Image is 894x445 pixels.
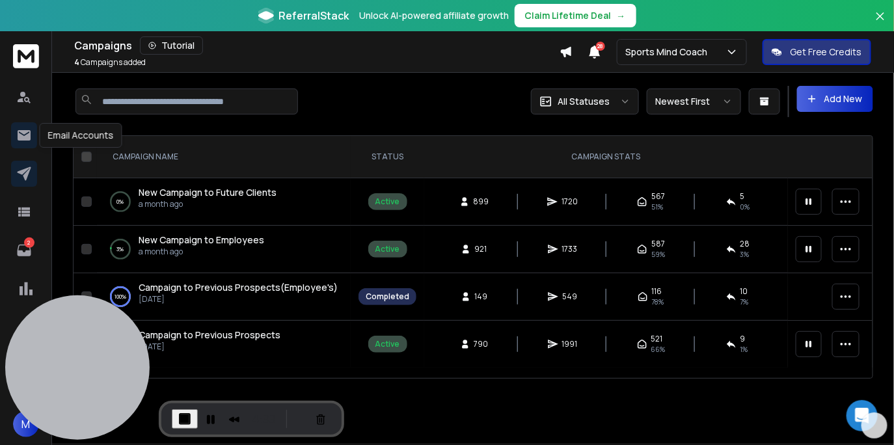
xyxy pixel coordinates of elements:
span: 899 [474,196,489,207]
a: New Campaign to Future Clients [139,186,277,199]
div: Active [375,339,400,349]
button: Close banner [872,8,889,39]
span: 78 % [652,297,664,307]
img: tab_keywords_by_traffic_grey.svg [129,75,140,86]
span: 28 [596,42,605,51]
img: tab_domain_overview_orange.svg [35,75,46,86]
span: 7 % [740,297,749,307]
span: 10 [740,286,748,297]
a: 2 [11,237,37,263]
p: 2 [24,237,34,248]
img: logo_orange.svg [21,21,31,31]
p: Sports Mind Coach [625,46,712,59]
div: Completed [366,291,409,302]
span: 116 [652,286,662,297]
p: Get Free Credits [790,46,862,59]
span: 790 [474,339,489,349]
span: 1720 [562,196,578,207]
span: 1733 [562,244,578,254]
span: 521 [651,334,663,344]
p: 3 % [117,243,124,256]
span: 921 [475,244,488,254]
span: 28 [740,239,750,249]
div: Domain: [URL] [34,34,92,44]
th: CAMPAIGN NAME [97,136,351,178]
span: 3 % [740,249,750,260]
span: 66 % [651,344,666,355]
span: → [617,9,626,22]
p: Unlock AI-powered affiliate growth [360,9,509,22]
span: 9 [740,334,746,344]
p: Campaigns added [74,57,146,68]
span: Campaign to Previous Prospects(Employee's) [139,281,338,293]
a: New Campaign to Employees [139,234,264,247]
td: 0%New Campaign to Future Clientsa month ago [97,178,351,226]
div: v 4.0.25 [36,21,64,31]
span: 1991 [562,339,578,349]
button: Tutorial [140,36,203,55]
a: Campaign to Previous Prospects(Employee's) [139,281,338,294]
span: 149 [475,291,488,302]
button: Claim Lifetime Deal→ [515,4,636,27]
span: 567 [651,191,665,202]
span: New Campaign to Employees [139,234,264,246]
th: CAMPAIGN STATS [424,136,788,178]
div: Campaigns [74,36,560,55]
span: 1 % [740,344,748,355]
div: Open Intercom Messenger [847,400,878,431]
div: Active [375,244,400,254]
a: Campaign to Previous Prospects [139,329,280,342]
button: Newest First [647,88,741,115]
p: a month ago [139,247,264,257]
img: website_grey.svg [21,34,31,44]
button: Get Free Credits [763,39,871,65]
span: New Campaign to Future Clients [139,186,277,198]
div: Active [375,196,400,207]
span: 59 % [651,249,665,260]
span: 0 % [740,202,750,212]
td: 100%Campaign to Previous Prospects(Employee's)[DATE] [97,273,351,321]
td: 5%Campaign to Previous Prospects[DATE] [97,321,351,368]
th: STATUS [351,136,424,178]
td: 3%New Campaign to Employeesa month ago [97,226,351,273]
div: Email Accounts [39,123,122,148]
span: 51 % [651,202,663,212]
p: a month ago [139,199,277,209]
span: 549 [562,291,577,302]
button: Add New [797,86,873,112]
span: 587 [651,239,665,249]
span: 4 [74,57,79,68]
p: 0 % [117,195,124,208]
p: All Statuses [558,95,610,108]
p: [DATE] [139,294,338,304]
span: 5 [740,191,745,202]
p: [DATE] [139,342,280,352]
span: ReferralStack [279,8,349,23]
div: Domain Overview [49,77,116,85]
p: 100 % [115,290,126,303]
div: Keywords by Traffic [144,77,219,85]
